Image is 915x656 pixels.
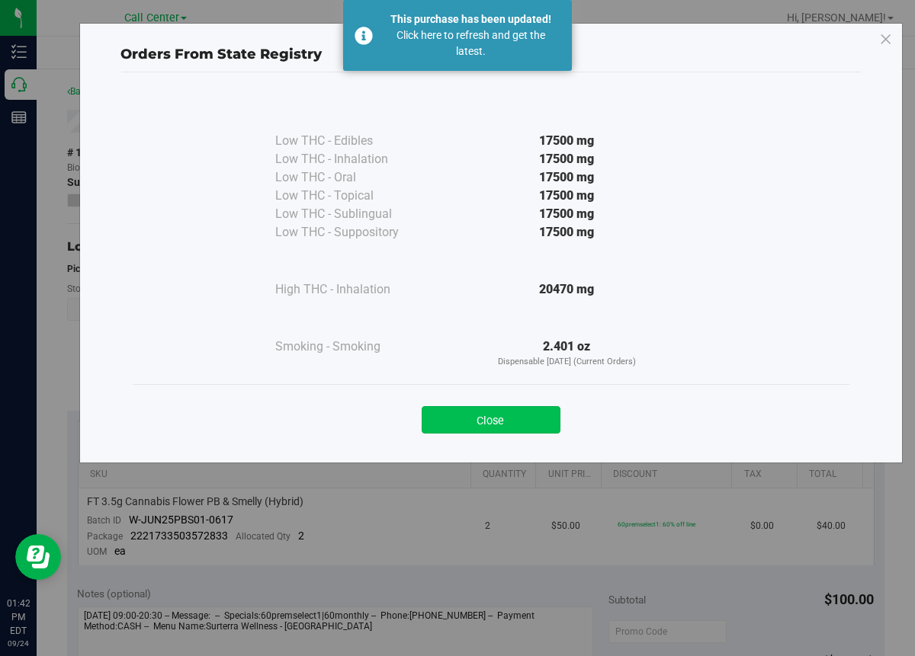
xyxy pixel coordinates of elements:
div: Low THC - Oral [276,168,429,187]
div: 20470 mg [429,280,706,299]
div: Low THC - Topical [276,187,429,205]
div: 2.401 oz [429,338,706,369]
div: Low THC - Edibles [276,132,429,150]
div: 17500 mg [429,132,706,150]
button: Close [422,406,560,434]
div: 17500 mg [429,205,706,223]
div: Low THC - Inhalation [276,150,429,168]
div: Low THC - Suppository [276,223,429,242]
div: Low THC - Sublingual [276,205,429,223]
div: 17500 mg [429,168,706,187]
div: 17500 mg [429,223,706,242]
p: Dispensable [DATE] (Current Orders) [429,356,706,369]
div: High THC - Inhalation [276,280,429,299]
iframe: Resource center [15,534,61,580]
div: 17500 mg [429,187,706,205]
span: Orders From State Registry [121,46,323,62]
div: This purchase has been updated! [381,11,560,27]
div: Click here to refresh and get the latest. [381,27,560,59]
div: Smoking - Smoking [276,338,429,356]
div: 17500 mg [429,150,706,168]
